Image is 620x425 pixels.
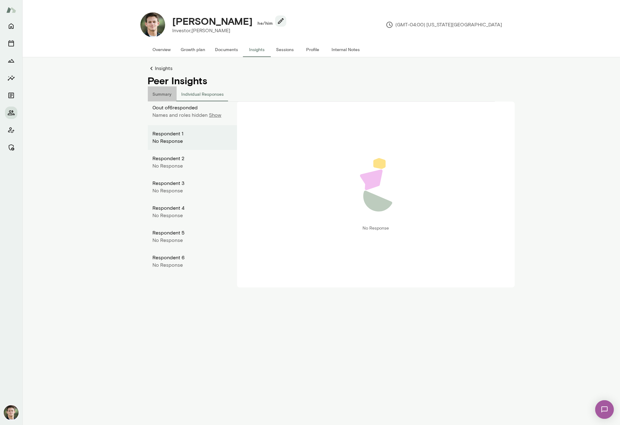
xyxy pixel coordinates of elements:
h6: he/him [258,20,273,26]
div: No Response [153,138,232,145]
div: Respondent 2 [153,155,232,162]
div: No Response [153,261,232,269]
button: Manage [5,141,17,154]
div: No Response [153,162,232,170]
button: Sessions [5,37,17,50]
button: Documents [5,89,17,102]
button: Home [5,20,17,32]
button: Sessions [271,42,299,57]
button: Individual Responses [177,86,229,101]
div: Respondent 4No Response [148,199,237,224]
h4: [PERSON_NAME] [173,15,253,27]
div: No Response [153,212,232,219]
div: Respondent 6No Response [148,249,237,274]
button: Client app [5,124,17,136]
button: Documents [210,42,243,57]
h4: Peer Insights [148,75,495,86]
p: Investor, [PERSON_NAME] [173,27,282,34]
p: No Response [363,225,389,231]
div: Respondent 6 [153,254,232,261]
button: Growth plan [176,42,210,57]
div: Respondent 3 [153,180,232,187]
p: Names and roles hidden [153,112,209,119]
div: Respondent 3No Response [148,175,237,199]
div: No Response [153,237,232,244]
a: Insights [148,65,495,72]
p: (GMT-04:00) [US_STATE][GEOGRAPHIC_DATA] [386,21,502,28]
div: Respondent 2No Response [148,150,237,175]
img: Alex Marcus [4,405,19,420]
div: No Response [153,187,232,195]
button: Profile [299,42,327,57]
div: Respondent 5 [153,229,232,237]
img: Alex Marcus [140,12,165,37]
p: 0 out of 6 responded [153,104,237,112]
div: Respondent 1 [153,130,232,138]
img: No Response [358,158,393,217]
p: Show [209,112,222,119]
img: Mento [6,4,16,16]
div: Respondent 4 [153,204,232,212]
button: Insights [243,42,271,57]
div: responses-tab [148,86,495,101]
button: Overview [148,42,176,57]
button: Members [5,107,17,119]
button: Internal Notes [327,42,365,57]
button: Summary [148,86,177,101]
button: Growth Plan [5,55,17,67]
div: Respondent 1No Response [148,125,237,150]
div: Respondent 5No Response [148,224,237,249]
button: Insights [5,72,17,84]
